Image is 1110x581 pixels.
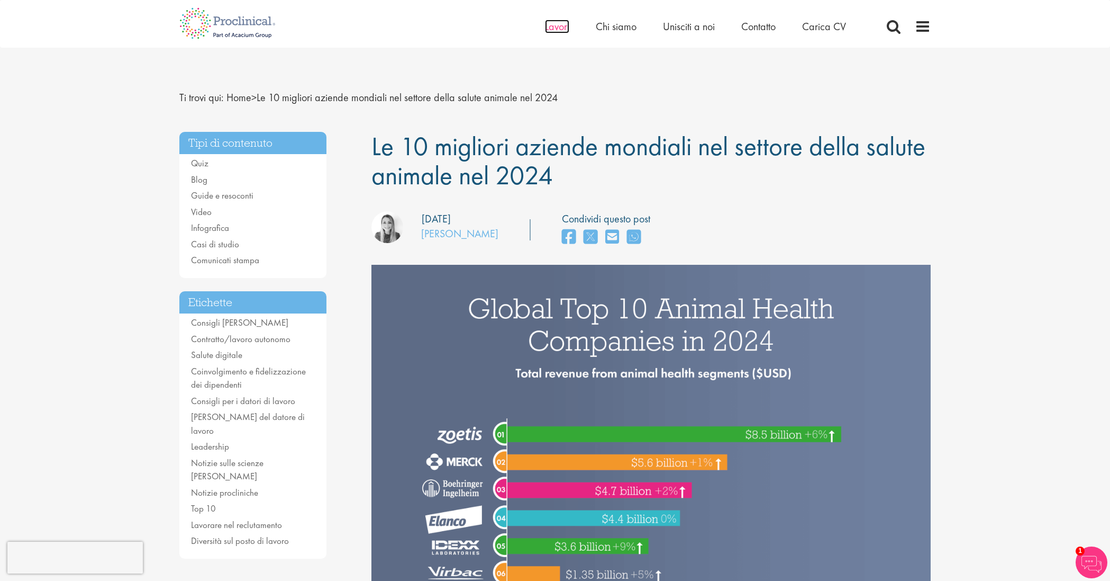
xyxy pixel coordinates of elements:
font: 1 [1078,547,1082,555]
font: Le 10 migliori aziende mondiali nel settore della salute animale nel 2024 [371,129,925,192]
font: Tipi di contenuto [188,136,272,150]
img: Chatbot [1076,547,1107,578]
a: [PERSON_NAME] del datore di lavoro [191,411,305,436]
a: Salute digitale [191,349,242,361]
a: Quiz [191,157,208,169]
a: condividi via email [605,226,619,249]
iframe: reCAPTCHA [7,542,143,574]
a: Chi siamo [596,20,636,33]
a: Consigli per i datori di lavoro [191,395,295,407]
a: Top 10 [191,503,216,514]
a: Contratto/lavoro autonomo [191,333,290,345]
a: Infografica [191,222,229,234]
a: condividi su twitter [584,226,597,249]
a: Coinvolgimento e fidelizzazione dei dipendenti [191,365,306,391]
a: Casi di studio [191,238,239,250]
font: Home [226,91,251,104]
font: Ti trovi qui: [179,91,224,104]
a: Notizie procliniche [191,487,258,498]
a: breadcrumb link [226,91,251,104]
font: Etichette [188,295,232,309]
a: Contatto [741,20,776,33]
a: Leadership [191,441,229,452]
a: condividi su whats app [627,226,641,249]
a: Video [191,206,212,218]
a: Diversità sul posto di lavoro [191,535,289,547]
a: Lavorare nel reclutamento [191,519,282,531]
a: Guide e resoconti [191,190,253,201]
a: [PERSON_NAME] [421,227,498,240]
font: > [251,91,257,104]
a: Notizie sulle scienze [PERSON_NAME] [191,457,263,482]
a: Comunicati stampa [191,254,259,266]
a: Lavori [545,20,569,33]
font: Condividi questo post [562,212,650,226]
a: condividi su facebook [562,226,576,249]
img: Hannah Burke [371,211,403,243]
a: Blog [191,174,207,185]
a: Carica CV [802,20,846,33]
a: Unisciti a noi [663,20,715,33]
a: Consigli [PERSON_NAME] [191,317,288,328]
font: [DATE] [422,212,451,226]
font: Le 10 migliori aziende mondiali nel settore della salute animale nel 2024 [257,91,558,104]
